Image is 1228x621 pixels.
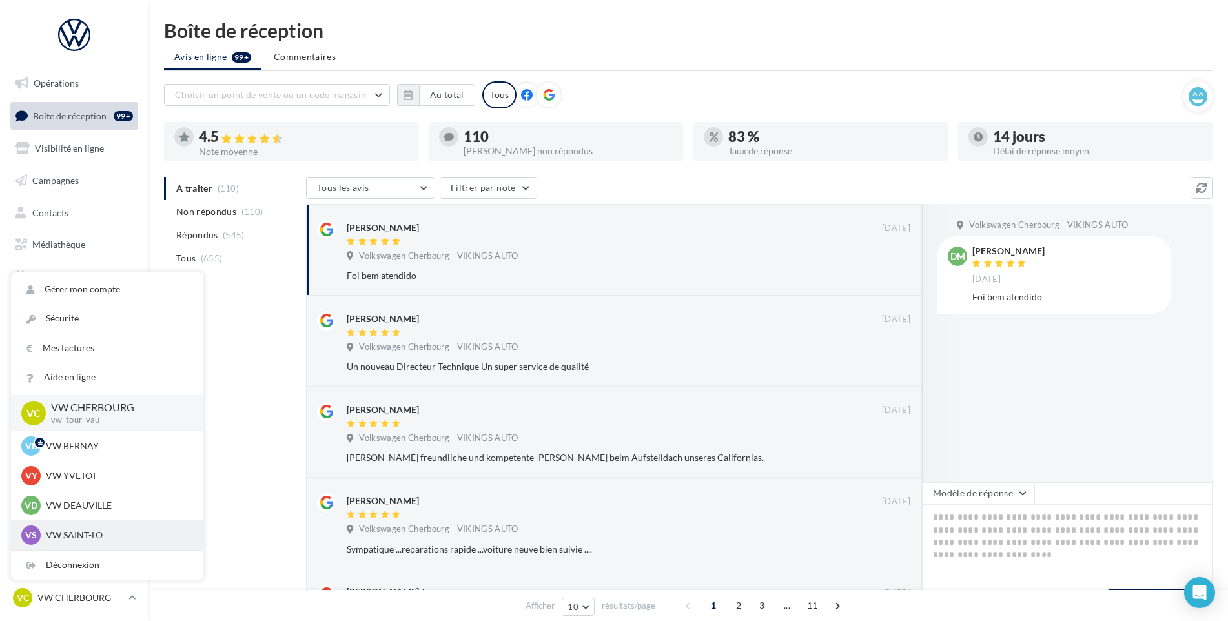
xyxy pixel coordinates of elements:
[972,290,1161,303] div: Foi bem atendido
[25,440,37,453] span: VB
[568,602,578,612] span: 10
[25,499,37,512] span: VD
[562,598,595,616] button: 10
[46,499,188,512] p: VW DEAUVILLE
[25,469,37,482] span: VY
[176,205,236,218] span: Non répondus
[306,177,435,199] button: Tous les avis
[359,524,518,535] span: Volkswagen Cherbourg - VIKINGS AUTO
[11,275,203,304] a: Gérer mon compte
[164,21,1213,40] div: Boîte de réception
[802,595,823,616] span: 11
[347,494,419,507] div: [PERSON_NAME]
[602,600,655,612] span: résultats/page
[51,400,183,415] p: VW CHERBOURG
[37,591,123,604] p: VW CHERBOURG
[882,314,910,325] span: [DATE]
[32,207,68,218] span: Contacts
[35,143,104,154] span: Visibilité en ligne
[11,304,203,333] a: Sécurité
[882,496,910,507] span: [DATE]
[728,130,937,144] div: 83 %
[11,363,203,392] a: Aide en ligne
[972,247,1045,256] div: [PERSON_NAME]
[46,469,188,482] p: VW YVETOT
[176,229,218,241] span: Répondus
[972,274,1001,285] span: [DATE]
[8,167,141,194] a: Campagnes
[347,585,442,598] div: [PERSON_NAME]-horn
[46,440,188,453] p: VW BERNAY
[8,231,141,258] a: Médiathèque
[347,221,419,234] div: [PERSON_NAME]
[11,334,203,363] a: Mes factures
[223,230,245,240] span: (545)
[26,405,41,420] span: VC
[464,147,673,156] div: [PERSON_NAME] non répondus
[950,250,965,263] span: DM
[419,84,475,106] button: Au total
[8,199,141,227] a: Contacts
[347,451,826,464] div: [PERSON_NAME] freundliche und kompetente [PERSON_NAME] beim Aufstelldach unseres Californias.
[274,50,336,63] span: Commentaires
[703,595,724,616] span: 1
[922,482,1034,504] button: Modèle de réponse
[347,543,826,556] div: Sympatique ...reparations rapide ...voiture neuve bien suivie ....
[993,130,1202,144] div: 14 jours
[359,341,518,353] span: Volkswagen Cherbourg - VIKINGS AUTO
[359,250,518,262] span: Volkswagen Cherbourg - VIKINGS AUTO
[752,595,772,616] span: 3
[347,403,419,416] div: [PERSON_NAME]
[199,130,408,145] div: 4.5
[347,269,826,282] div: Foi bem atendido
[8,338,141,376] a: Campagnes DataOnDemand
[777,595,797,616] span: ...
[969,219,1128,231] span: Volkswagen Cherbourg - VIKINGS AUTO
[482,81,517,108] div: Tous
[8,135,141,162] a: Visibilité en ligne
[199,147,408,156] div: Note moyenne
[241,207,263,217] span: (110)
[464,130,673,144] div: 110
[175,89,366,100] span: Choisir un point de vente ou un code magasin
[993,147,1202,156] div: Délai de réponse moyen
[46,529,188,542] p: VW SAINT-LO
[17,591,29,604] span: VC
[317,182,369,193] span: Tous les avis
[34,77,79,88] span: Opérations
[8,263,141,290] a: Calendrier
[114,111,133,121] div: 99+
[397,84,475,106] button: Au total
[201,253,223,263] span: (655)
[32,175,79,186] span: Campagnes
[32,271,76,282] span: Calendrier
[359,433,518,444] span: Volkswagen Cherbourg - VIKINGS AUTO
[728,595,749,616] span: 2
[882,405,910,416] span: [DATE]
[10,585,138,610] a: VC VW CHERBOURG
[526,600,555,612] span: Afficher
[8,296,141,334] a: PLV et print personnalisable
[8,102,141,130] a: Boîte de réception99+
[51,414,183,426] p: vw-tour-vau
[440,177,537,199] button: Filtrer par note
[347,360,826,373] div: Un nouveau Directeur Technique Un super service de qualité
[176,252,196,265] span: Tous
[11,551,203,580] div: Déconnexion
[8,70,141,97] a: Opérations
[347,312,419,325] div: [PERSON_NAME]
[164,84,390,106] button: Choisir un point de vente ou un code magasin
[882,587,910,599] span: [DATE]
[32,239,85,250] span: Médiathèque
[728,147,937,156] div: Taux de réponse
[882,223,910,234] span: [DATE]
[33,110,107,121] span: Boîte de réception
[1184,577,1215,608] div: Open Intercom Messenger
[25,529,37,542] span: VS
